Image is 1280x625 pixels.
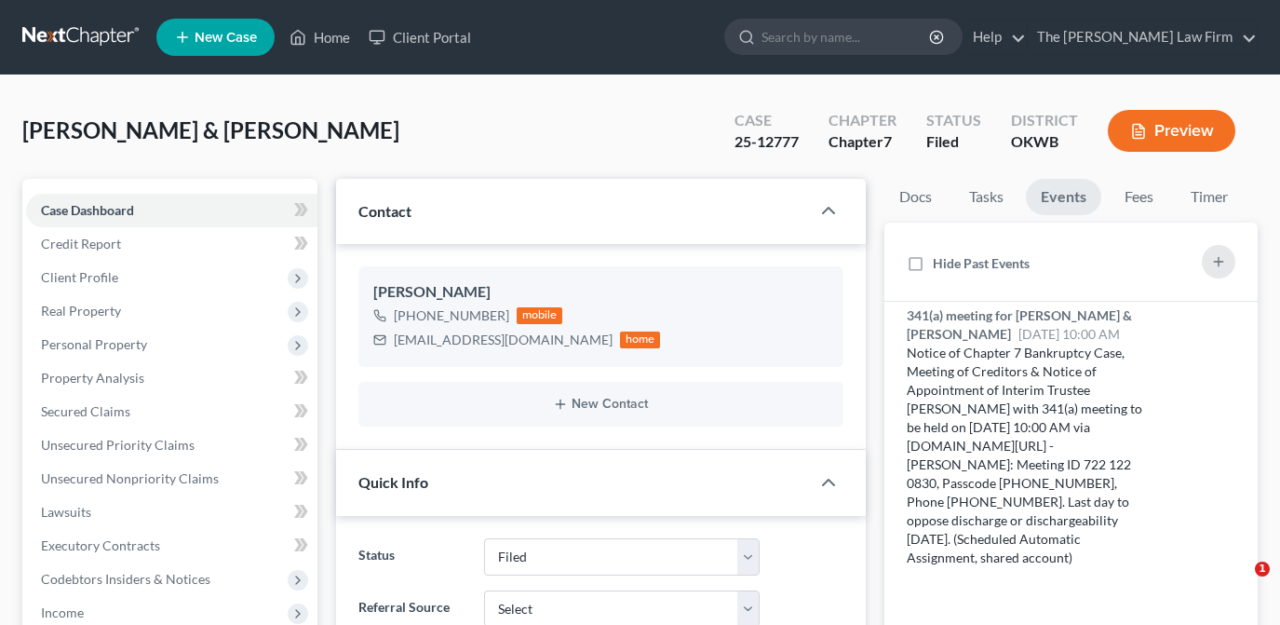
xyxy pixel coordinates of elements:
span: Case Dashboard [41,202,134,218]
a: Docs [884,179,947,215]
span: Hide Past Events [933,255,1030,271]
a: Help [963,20,1026,54]
button: Preview [1108,110,1235,152]
a: Credit Report [26,227,317,261]
span: New Case [195,31,257,45]
span: Property Analysis [41,370,144,386]
span: [DATE] 10:00 AM [1018,326,1120,342]
span: Lawsuits [41,504,91,520]
div: [PERSON_NAME] [373,281,829,304]
div: [EMAIL_ADDRESS][DOMAIN_NAME] [394,331,613,349]
div: [PHONE_NUMBER] [394,306,509,325]
a: Fees [1109,179,1168,215]
input: Search by name... [761,20,932,54]
div: OKWB [1011,131,1078,153]
span: Unsecured Nonpriority Claims [41,470,219,486]
span: Secured Claims [41,403,130,419]
a: Secured Claims [26,395,317,428]
span: 341(a) meeting for [PERSON_NAME] & [PERSON_NAME] [907,307,1132,342]
div: Case [734,110,799,131]
span: Executory Contracts [41,537,160,553]
a: Property Analysis [26,361,317,395]
a: Executory Contracts [26,529,317,563]
span: Quick Info [358,473,428,491]
span: Client Profile [41,269,118,285]
a: Unsecured Priority Claims [26,428,317,462]
span: 7 [883,132,892,150]
span: Real Property [41,303,121,319]
a: Home [280,20,359,54]
a: Timer [1176,179,1243,215]
button: New Contact [373,397,829,412]
span: Credit Report [41,236,121,251]
div: District [1011,110,1078,131]
span: 1 [1255,562,1270,577]
span: Codebtors Insiders & Notices [41,571,210,587]
a: The [PERSON_NAME] Law Firm [1028,20,1257,54]
a: Case Dashboard [26,194,317,227]
div: Chapter [829,131,896,153]
a: Client Portal [359,20,480,54]
div: Chapter [829,110,896,131]
span: Personal Property [41,336,147,352]
a: Tasks [954,179,1018,215]
span: [PERSON_NAME] & [PERSON_NAME] [22,116,399,143]
a: Events [1026,179,1101,215]
a: Lawsuits [26,496,317,529]
span: Contact [358,202,411,220]
div: mobile [517,307,563,324]
span: Income [41,605,84,620]
div: home [620,332,661,348]
span: Unsecured Priority Claims [41,437,195,453]
div: 25-12777 [734,131,799,153]
iframe: Intercom live chat [1217,562,1261,606]
div: Filed [926,131,981,153]
div: Notice of Chapter 7 Bankruptcy Case, Meeting of Creditors & Notice of Appointment of Interim Trus... [907,344,1149,567]
div: Status [926,110,981,131]
a: Unsecured Nonpriority Claims [26,462,317,496]
label: Status [349,538,475,576]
